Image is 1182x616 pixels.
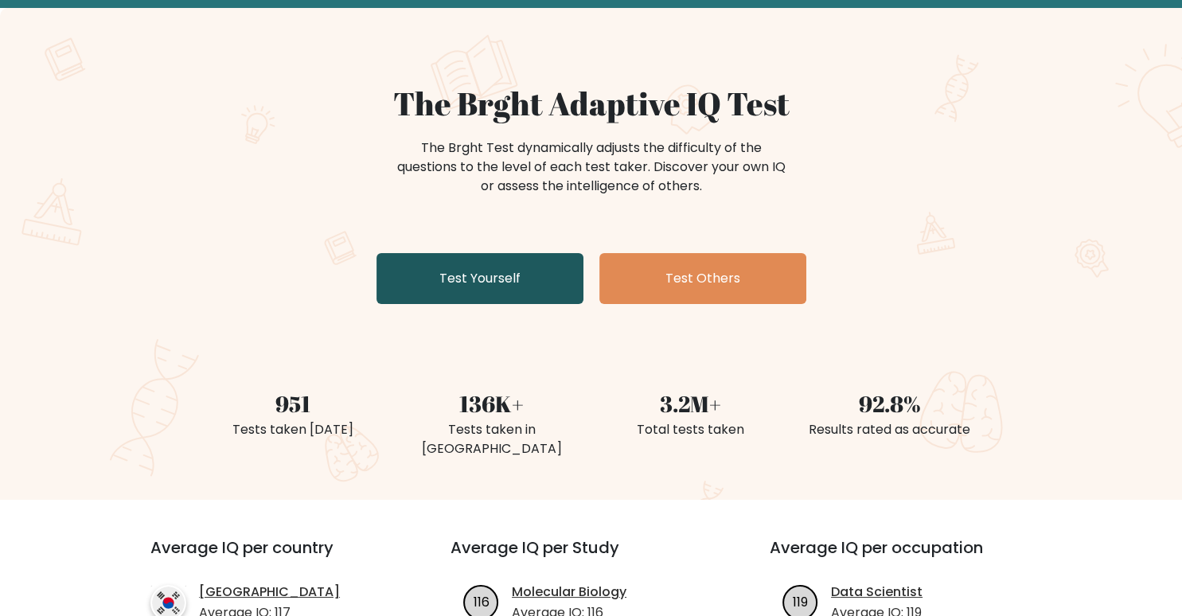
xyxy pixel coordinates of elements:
[150,538,393,576] h3: Average IQ per country
[601,420,781,439] div: Total tests taken
[831,583,923,602] a: Data Scientist
[203,84,980,123] h1: The Brght Adaptive IQ Test
[601,387,781,420] div: 3.2M+
[376,253,583,304] a: Test Yourself
[203,420,383,439] div: Tests taken [DATE]
[800,420,980,439] div: Results rated as accurate
[474,592,490,610] text: 116
[203,387,383,420] div: 951
[402,387,582,420] div: 136K+
[800,387,980,420] div: 92.8%
[392,138,790,196] div: The Brght Test dynamically adjusts the difficulty of the questions to the level of each test take...
[793,592,808,610] text: 119
[512,583,626,602] a: Molecular Biology
[402,420,582,458] div: Tests taken in [GEOGRAPHIC_DATA]
[770,538,1051,576] h3: Average IQ per occupation
[199,583,340,602] a: [GEOGRAPHIC_DATA]
[599,253,806,304] a: Test Others
[451,538,731,576] h3: Average IQ per Study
